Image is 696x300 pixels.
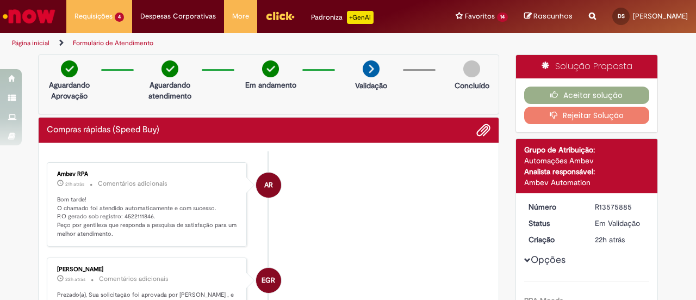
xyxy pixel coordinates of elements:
img: check-circle-green.png [61,60,78,77]
span: EGR [262,267,275,293]
span: 21h atrás [65,181,84,187]
div: Ambev RPA [256,173,281,198]
span: More [232,11,249,22]
p: Em andamento [245,79,296,90]
span: 22h atrás [595,235,625,244]
dt: Criação [520,234,587,245]
div: Em Validação [595,218,645,229]
p: Aguardando Aprovação [43,79,96,101]
span: Requisições [74,11,113,22]
div: [PERSON_NAME] [57,266,238,273]
a: Formulário de Atendimento [73,39,153,47]
time: 29/09/2025 11:18:37 [65,276,85,283]
div: Padroniza [311,11,374,24]
div: Evelyne Guedes Reis E Souza [256,268,281,293]
div: Ambev Automation [524,177,650,188]
button: Aceitar solução [524,87,650,104]
time: 29/09/2025 12:00:57 [65,181,84,187]
p: Validação [355,80,387,91]
div: Analista responsável: [524,166,650,177]
div: Ambev RPA [57,171,238,177]
div: Automações Ambev [524,155,650,166]
h2: Compras rápidas (Speed Buy) Histórico de tíquete [47,125,159,135]
img: check-circle-green.png [161,60,178,77]
small: Comentários adicionais [99,274,169,284]
span: DS [618,13,625,20]
img: img-circle-grey.png [463,60,480,77]
img: click_logo_yellow_360x200.png [265,8,295,24]
p: +GenAi [347,11,374,24]
ul: Trilhas de página [8,33,456,53]
span: 4 [115,13,124,22]
span: Rascunhos [533,11,573,21]
div: R13575885 [595,201,645,212]
p: Aguardando atendimento [144,79,196,101]
div: 29/09/2025 10:51:12 [595,234,645,245]
span: 14 [497,13,508,22]
span: AR [264,172,273,198]
time: 29/09/2025 10:51:12 [595,235,625,244]
img: check-circle-green.png [262,60,279,77]
span: 22h atrás [65,276,85,283]
div: Solução Proposta [516,55,658,78]
button: Adicionar anexos [476,123,490,137]
button: Rejeitar Solução [524,107,650,124]
dt: Número [520,201,587,212]
span: Favoritos [465,11,495,22]
p: Concluído [455,80,489,91]
small: Comentários adicionais [98,179,167,188]
div: Grupo de Atribuição: [524,144,650,155]
img: arrow-next.png [363,60,380,77]
dt: Status [520,218,587,229]
span: [PERSON_NAME] [633,11,688,21]
a: Rascunhos [524,11,573,22]
a: Página inicial [12,39,49,47]
img: ServiceNow [1,5,57,27]
p: Bom tarde! O chamado foi atendido automaticamente e com sucesso. P.O gerado sob registro: 4522111... [57,195,238,238]
span: Despesas Corporativas [140,11,216,22]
